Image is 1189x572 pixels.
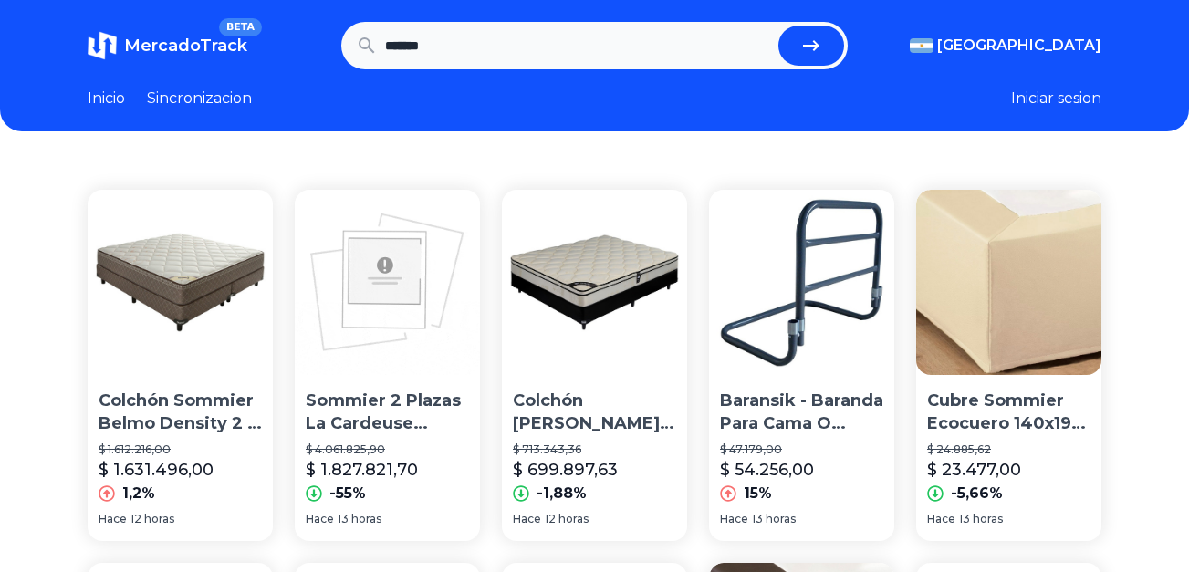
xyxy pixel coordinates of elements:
img: Colchón Sommier Belmo Density 2 2 Plazas 200x160 [88,190,273,375]
p: -55% [329,483,366,504]
p: $ 54.256,00 [720,457,814,483]
p: $ 47.179,00 [720,442,883,457]
p: -5,66% [951,483,1003,504]
a: MercadoTrackBETA [88,31,247,60]
span: Hace [927,512,955,526]
span: [GEOGRAPHIC_DATA] [937,35,1101,57]
a: Sommier 2 Plazas La Cardeuse Platine 140x190Sommier 2 Plazas La Cardeuse Platine 140x190$ 4.061.8... [295,190,480,541]
img: Argentina [910,38,933,53]
p: Cubre Sommier Ecocuero 140x190 2 Plazas Cuero Ecológico [927,390,1090,435]
img: Baransik - Baranda Para Cama O Sommier Adultos Chica [709,190,894,375]
a: Baransik - Baranda Para Cama O Sommier Adultos ChicaBaransik - Baranda Para Cama O Sommier Adulto... [709,190,894,541]
p: $ 1.631.496,00 [99,457,214,483]
p: 1,2% [122,483,155,504]
p: $ 24.885,62 [927,442,1090,457]
p: Colchón Sommier Belmo Density 2 2 Plazas 200x160 [99,390,262,435]
span: Hace [513,512,541,526]
span: 13 horas [959,512,1003,526]
p: Colchón [PERSON_NAME] Backcare Hotel Bilt 2 Plazas 190x140 [513,390,676,435]
a: Inicio [88,88,125,109]
img: Colchón Sommier Simmons Backcare Hotel Bilt 2 Plazas 190x140 [502,190,687,375]
button: Iniciar sesion [1011,88,1101,109]
span: Hace [720,512,748,526]
img: Sommier 2 Plazas La Cardeuse Platine 140x190 [295,190,480,375]
span: BETA [219,18,262,36]
span: Hace [99,512,127,526]
p: $ 713.343,36 [513,442,676,457]
p: $ 4.061.825,90 [306,442,469,457]
p: $ 1.612.216,00 [99,442,262,457]
button: [GEOGRAPHIC_DATA] [910,35,1101,57]
a: Cubre Sommier Ecocuero 140x190 2 Plazas Cuero EcológicoCubre Sommier Ecocuero 140x190 2 Plazas Cu... [916,190,1101,541]
img: Cubre Sommier Ecocuero 140x190 2 Plazas Cuero Ecológico [916,190,1101,375]
p: 15% [744,483,772,504]
img: MercadoTrack [88,31,117,60]
span: 12 horas [130,512,174,526]
span: 13 horas [338,512,381,526]
p: $ 1.827.821,70 [306,457,418,483]
span: Hace [306,512,334,526]
span: MercadoTrack [124,36,247,56]
a: Colchón Sommier Simmons Backcare Hotel Bilt 2 Plazas 190x140Colchón [PERSON_NAME] Backcare Hotel ... [502,190,687,541]
p: $ 699.897,63 [513,457,618,483]
p: $ 23.477,00 [927,457,1021,483]
span: 13 horas [752,512,796,526]
a: Sincronizacion [147,88,252,109]
p: Baransik - Baranda Para Cama O Sommier Adultos Chica [720,390,883,435]
a: Colchón Sommier Belmo Density 2 2 Plazas 200x160Colchón Sommier Belmo Density 2 2 Plazas 200x160$... [88,190,273,541]
p: -1,88% [537,483,587,504]
p: Sommier 2 Plazas La Cardeuse Platine 140x190 [306,390,469,435]
span: 12 horas [545,512,589,526]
